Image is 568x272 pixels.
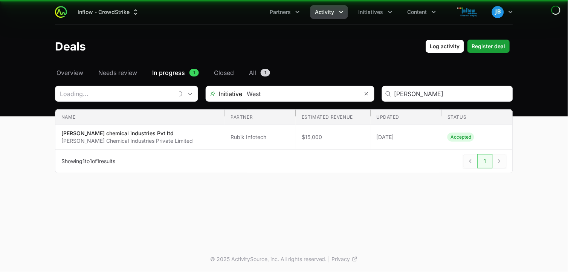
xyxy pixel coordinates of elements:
[242,86,359,101] input: Search initiatives
[394,89,508,98] input: Search deal or customer
[183,86,198,101] div: Open
[261,69,270,76] span: 1
[247,68,272,77] a: All1
[441,110,513,125] th: Status
[371,110,442,125] th: Updated
[467,40,510,53] button: Register deal
[55,40,86,53] h1: Deals
[151,68,200,77] a: In progress1
[98,68,137,77] span: Needs review
[61,130,193,137] p: [PERSON_NAME] chemical industries Pvt ltd
[359,8,383,16] span: Initiatives
[408,8,427,16] span: Content
[472,42,505,51] span: Register deal
[328,255,330,263] span: |
[55,86,513,173] section: Deals Filters
[492,6,504,18] img: Jimish Bhavsar
[55,68,85,77] a: Overview
[403,5,441,19] button: Content
[214,68,234,77] span: Closed
[450,5,486,20] img: Inflow
[73,5,144,19] div: Supplier switch menu
[426,40,464,53] button: Log activity
[296,110,370,125] th: Estimated revenue
[265,5,304,19] button: Partners
[231,133,290,141] span: Rubik Infotech
[403,5,441,19] div: Content menu
[61,157,115,165] p: Showing to of results
[90,158,92,164] span: 1
[152,68,185,77] span: In progress
[224,110,296,125] th: Partner
[265,5,304,19] div: Partners menu
[55,86,174,101] input: Loading...
[212,68,235,77] a: Closed
[55,110,224,125] th: Name
[310,5,348,19] button: Activity
[61,137,193,145] p: [PERSON_NAME] Chemical Industries Private Limited
[359,86,374,101] button: Remove
[354,5,397,19] button: Initiatives
[67,5,441,19] div: Main navigation
[210,255,327,263] p: © 2025 ActivitySource, inc. All rights reserved.
[56,68,83,77] span: Overview
[377,133,436,141] span: [DATE]
[426,40,510,53] div: Primary actions
[189,69,199,76] span: 1
[73,5,144,19] button: Inflow - CrowdStrike
[354,5,397,19] div: Initiatives menu
[478,154,493,168] span: 1
[332,255,358,263] a: Privacy
[302,133,364,141] span: $15,000
[97,158,99,164] span: 1
[315,8,334,16] span: Activity
[310,5,348,19] div: Activity menu
[206,89,242,98] span: Initiative
[249,68,256,77] span: All
[430,42,460,51] span: Log activity
[97,68,139,77] a: Needs review
[55,6,67,18] img: ActivitySource
[82,158,85,164] span: 1
[55,68,513,77] nav: Deals navigation
[270,8,291,16] span: Partners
